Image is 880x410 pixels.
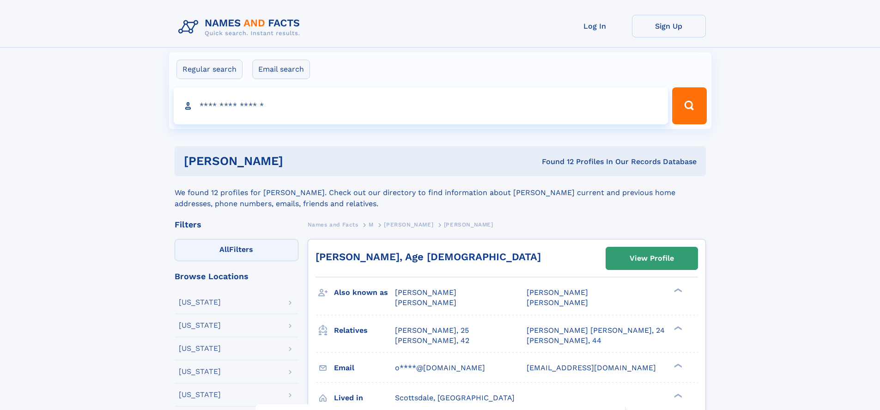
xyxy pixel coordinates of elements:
span: Scottsdale, [GEOGRAPHIC_DATA] [395,393,515,402]
span: [PERSON_NAME] [395,288,456,297]
a: [PERSON_NAME], 44 [527,336,601,346]
span: [PERSON_NAME] [527,298,588,307]
img: Logo Names and Facts [175,15,308,40]
div: Filters [175,220,298,229]
a: Sign Up [632,15,706,37]
div: ❯ [672,325,683,331]
label: Regular search [176,60,243,79]
h3: Email [334,360,395,376]
div: [US_STATE] [179,299,221,306]
div: Found 12 Profiles In Our Records Database [413,157,697,167]
span: [EMAIL_ADDRESS][DOMAIN_NAME] [527,363,656,372]
a: View Profile [606,247,698,269]
button: Search Button [672,87,706,124]
div: Browse Locations [175,272,298,281]
div: [US_STATE] [179,391,221,398]
a: M [369,219,374,230]
label: Email search [252,60,310,79]
span: [PERSON_NAME] [527,288,588,297]
div: ❯ [672,288,683,294]
h3: Lived in [334,390,395,406]
input: search input [174,87,668,124]
span: [PERSON_NAME] [395,298,456,307]
span: M [369,221,374,228]
div: We found 12 profiles for [PERSON_NAME]. Check out our directory to find information about [PERSON... [175,176,706,209]
a: [PERSON_NAME] [PERSON_NAME], 24 [527,325,665,336]
div: View Profile [630,248,674,269]
label: Filters [175,239,298,261]
span: All [219,245,229,254]
div: [US_STATE] [179,368,221,375]
span: [PERSON_NAME] [384,221,433,228]
a: [PERSON_NAME], Age [DEMOGRAPHIC_DATA] [316,251,541,263]
a: [PERSON_NAME] [384,219,433,230]
a: Names and Facts [308,219,358,230]
div: ❯ [672,362,683,368]
a: [PERSON_NAME], 25 [395,325,469,336]
div: ❯ [672,392,683,398]
h1: [PERSON_NAME] [184,155,413,167]
span: [PERSON_NAME] [444,221,493,228]
div: [US_STATE] [179,322,221,329]
a: Log In [558,15,632,37]
a: [PERSON_NAME], 42 [395,336,469,346]
div: [US_STATE] [179,345,221,352]
h3: Also known as [334,285,395,300]
h3: Relatives [334,323,395,338]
